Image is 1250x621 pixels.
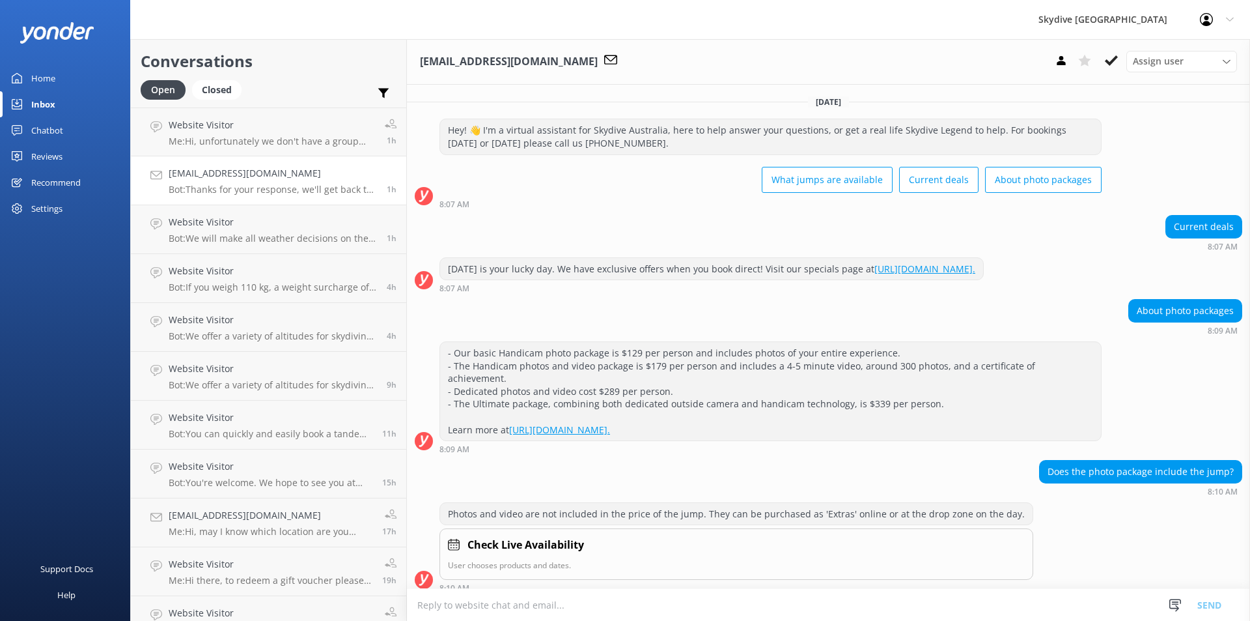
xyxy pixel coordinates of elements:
[169,166,377,181] h4: [EMAIL_ADDRESS][DOMAIN_NAME]
[169,526,372,538] p: Me: Hi, may I know which location are you looking for?
[1166,216,1242,238] div: Current deals
[439,199,1102,209] div: Sep 08 2025 08:07am (UTC +10:00) Australia/Brisbane
[40,556,93,582] div: Support Docs
[1040,461,1242,483] div: Does the photo package include the jump?
[440,258,983,280] div: [DATE] is your lucky day. We have exclusive offers when you book direct! Visit our specials page at
[382,428,396,439] span: Sep 07 2025 09:58pm (UTC +10:00) Australia/Brisbane
[169,428,372,440] p: Bot: You can quickly and easily book a tandem skydive online and see live availability. Simply cl...
[131,254,406,303] a: Website VisitorBot:If you weigh 110 kg, a weight surcharge of $80.00 AUD will apply, payable at t...
[192,80,242,100] div: Closed
[169,313,377,327] h4: Website Visitor
[31,65,55,91] div: Home
[439,444,1102,454] div: Sep 08 2025 08:09am (UTC +10:00) Australia/Brisbane
[131,108,406,156] a: Website VisitorMe:Hi, unfortunately we don't have a group discount.1h
[985,167,1102,193] button: About photo packages
[439,585,469,592] strong: 8:10 AM
[808,96,849,108] span: [DATE]
[439,446,469,454] strong: 8:09 AM
[31,117,63,143] div: Chatbot
[1208,488,1238,496] strong: 8:10 AM
[169,233,377,244] p: Bot: We will make all weather decisions on the day of the skydive. We never recommend going off t...
[169,136,375,147] p: Me: Hi, unfortunately we don't have a group discount.
[20,22,94,44] img: yonder-white-logo.png
[131,352,406,401] a: Website VisitorBot:We offer a variety of altitudes for skydiving, with all dropzones providing ju...
[169,459,372,474] h4: Website Visitor
[439,583,1033,592] div: Sep 08 2025 08:10am (UTC +10:00) Australia/Brisbane
[387,135,396,146] span: Sep 08 2025 08:22am (UTC +10:00) Australia/Brisbane
[169,477,372,489] p: Bot: You're welcome. We hope to see you at [GEOGRAPHIC_DATA] [GEOGRAPHIC_DATA] soon!
[169,379,377,391] p: Bot: We offer a variety of altitudes for skydiving, with all dropzones providing jumps up to 15,0...
[169,215,377,229] h4: Website Visitor
[141,82,192,96] a: Open
[131,547,406,596] a: Website VisitorMe:Hi there, to redeem a gift voucher please call our team on [PHONE_NUMBER] :)19h
[141,49,396,74] h2: Conversations
[439,283,984,293] div: Sep 08 2025 08:07am (UTC +10:00) Australia/Brisbane
[440,342,1101,440] div: - Our basic Handicam photo package is $129 per person and includes photos of your entire experien...
[387,184,396,195] span: Sep 08 2025 08:14am (UTC +10:00) Australia/Brisbane
[382,477,396,488] span: Sep 07 2025 06:08pm (UTC +10:00) Australia/Brisbane
[169,557,372,571] h4: Website Visitor
[387,330,396,341] span: Sep 08 2025 05:18am (UTC +10:00) Australia/Brisbane
[509,424,610,436] a: [URL][DOMAIN_NAME].
[382,526,396,537] span: Sep 07 2025 04:18pm (UTC +10:00) Australia/Brisbane
[131,450,406,498] a: Website VisitorBot:You're welcome. We hope to see you at [GEOGRAPHIC_DATA] [GEOGRAPHIC_DATA] soon...
[131,303,406,352] a: Website VisitorBot:We offer a variety of altitudes for skydiving, with all dropzones providing ju...
[131,156,406,205] a: [EMAIL_ADDRESS][DOMAIN_NAME]Bot:Thanks for your response, we'll get back to you as soon as we can...
[31,143,62,169] div: Reviews
[899,167,979,193] button: Current deals
[1133,54,1184,68] span: Assign user
[874,263,975,275] a: [URL][DOMAIN_NAME].
[192,82,248,96] a: Closed
[131,205,406,254] a: Website VisitorBot:We will make all weather decisions on the day of the skydive. We never recomme...
[169,264,377,278] h4: Website Visitor
[169,362,377,376] h4: Website Visitor
[169,118,375,132] h4: Website Visitor
[440,119,1101,154] div: Hey! 👋 I'm a virtual assistant for Skydive Australia, here to help answer your questions, or get ...
[448,559,1025,571] p: User chooses products and dates.
[31,195,62,222] div: Settings
[169,184,377,195] p: Bot: Thanks for your response, we'll get back to you as soon as we can during opening hours.
[169,575,372,586] p: Me: Hi there, to redeem a gift voucher please call our team on [PHONE_NUMBER] :)
[1208,243,1238,251] strong: 8:07 AM
[169,282,377,293] p: Bot: If you weigh 110 kg, a weight surcharge of $80.00 AUD will apply, payable at the drop zone.
[1126,51,1237,72] div: Assign User
[387,379,396,390] span: Sep 08 2025 12:33am (UTC +10:00) Australia/Brisbane
[420,53,598,70] h3: [EMAIL_ADDRESS][DOMAIN_NAME]
[439,201,469,209] strong: 8:07 AM
[387,233,396,244] span: Sep 08 2025 07:49am (UTC +10:00) Australia/Brisbane
[467,537,584,554] h4: Check Live Availability
[1039,487,1242,496] div: Sep 08 2025 08:10am (UTC +10:00) Australia/Brisbane
[382,575,396,586] span: Sep 07 2025 02:16pm (UTC +10:00) Australia/Brisbane
[169,411,372,425] h4: Website Visitor
[440,503,1033,525] div: Photos and video are not included in the price of the jump. They can be purchased as 'Extras' onl...
[169,508,372,523] h4: [EMAIL_ADDRESS][DOMAIN_NAME]
[31,169,81,195] div: Recommend
[131,498,406,547] a: [EMAIL_ADDRESS][DOMAIN_NAME]Me:Hi, may I know which location are you looking for?17h
[169,606,372,620] h4: Website Visitor
[1165,242,1242,251] div: Sep 08 2025 08:07am (UTC +10:00) Australia/Brisbane
[57,582,76,608] div: Help
[131,401,406,450] a: Website VisitorBot:You can quickly and easily book a tandem skydive online and see live availabil...
[169,330,377,342] p: Bot: We offer a variety of altitudes for skydiving, with all dropzones providing jumps up to 15,0...
[387,282,396,293] span: Sep 08 2025 05:31am (UTC +10:00) Australia/Brisbane
[141,80,186,100] div: Open
[1129,300,1242,322] div: About photo packages
[31,91,55,117] div: Inbox
[762,167,893,193] button: What jumps are available
[1208,327,1238,335] strong: 8:09 AM
[439,285,469,293] strong: 8:07 AM
[1128,326,1242,335] div: Sep 08 2025 08:09am (UTC +10:00) Australia/Brisbane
